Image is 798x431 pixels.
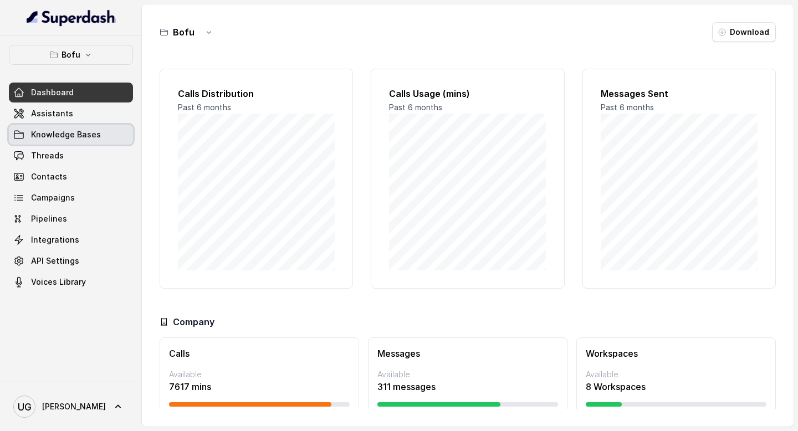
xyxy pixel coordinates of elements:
span: Contacts [31,171,67,182]
h3: Messages [377,347,558,360]
h3: Calls [169,347,350,360]
button: Bofu [9,45,133,65]
a: Threads [9,146,133,166]
a: Knowledge Bases [9,125,133,145]
h3: Workspaces [586,347,766,360]
p: 311 messages [377,380,558,393]
span: Threads [31,150,64,161]
span: Assistants [31,108,73,119]
span: Past 6 months [178,102,231,112]
img: light.svg [27,9,116,27]
a: Assistants [9,104,133,124]
p: Bofu [62,48,80,61]
a: Dashboard [9,83,133,102]
h2: Calls Usage (mins) [389,87,546,100]
span: Past 6 months [389,102,442,112]
a: Voices Library [9,272,133,292]
text: UG [18,401,32,413]
a: Campaigns [9,188,133,208]
span: Integrations [31,234,79,245]
a: Integrations [9,230,133,250]
h3: Company [173,315,214,329]
p: 7617 mins [169,380,350,393]
span: API Settings [31,255,79,266]
span: Voices Library [31,276,86,288]
span: [PERSON_NAME] [42,401,106,412]
p: Available [586,369,766,380]
span: Pipelines [31,213,67,224]
span: Campaigns [31,192,75,203]
button: Download [712,22,776,42]
h3: Bofu [173,25,195,39]
a: API Settings [9,251,133,271]
a: Pipelines [9,209,133,229]
span: Knowledge Bases [31,129,101,140]
span: Dashboard [31,87,74,98]
h2: Calls Distribution [178,87,335,100]
span: Past 6 months [601,102,654,112]
h2: Messages Sent [601,87,758,100]
p: 8 Workspaces [586,380,766,393]
a: Contacts [9,167,133,187]
p: Available [169,369,350,380]
p: Available [377,369,558,380]
a: [PERSON_NAME] [9,391,133,422]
